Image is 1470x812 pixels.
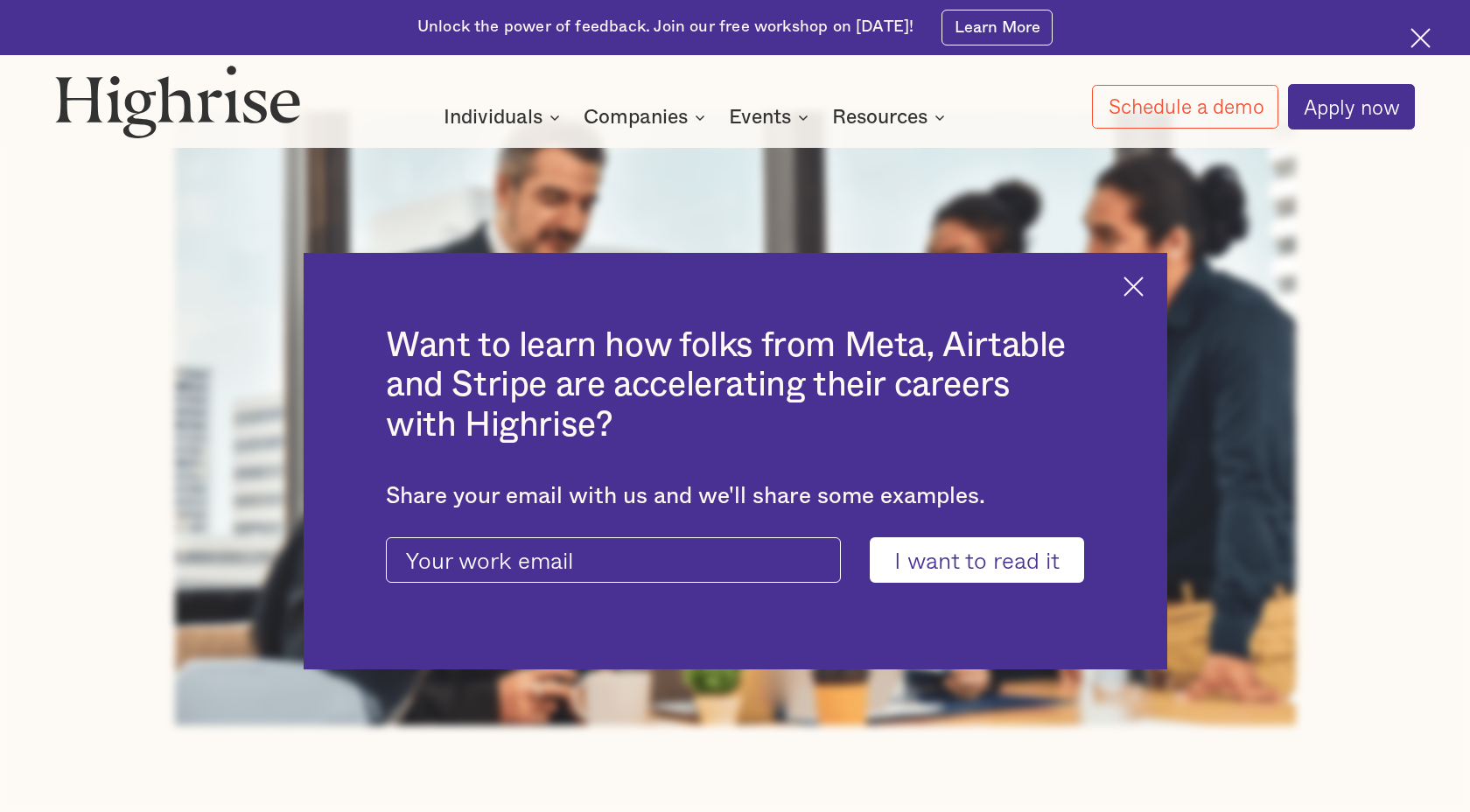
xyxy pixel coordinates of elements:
[941,10,1053,45] a: Learn More
[386,326,1084,446] h2: Want to learn how folks from Meta, Airtable and Stripe are accelerating their careers with Highrise?
[386,537,841,584] input: Your work email
[417,17,914,38] div: Unlock the power of feedback. Join our free workshop on [DATE]!
[1123,276,1144,297] img: Cross icon
[444,107,565,128] div: Individuals
[386,537,1084,584] form: current-ascender-blog-article-modal-form
[729,107,791,128] div: Events
[386,483,1084,510] div: Share your email with us and we'll share some examples.
[55,65,301,139] img: Highrise logo
[584,107,688,128] div: Companies
[1410,28,1431,48] img: Cross icon
[584,107,710,128] div: Companies
[870,537,1085,584] input: I want to read it
[832,107,950,128] div: Resources
[1288,84,1415,129] a: Apply now
[729,107,814,128] div: Events
[444,107,542,128] div: Individuals
[832,107,927,128] div: Resources
[1092,85,1278,129] a: Schedule a demo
